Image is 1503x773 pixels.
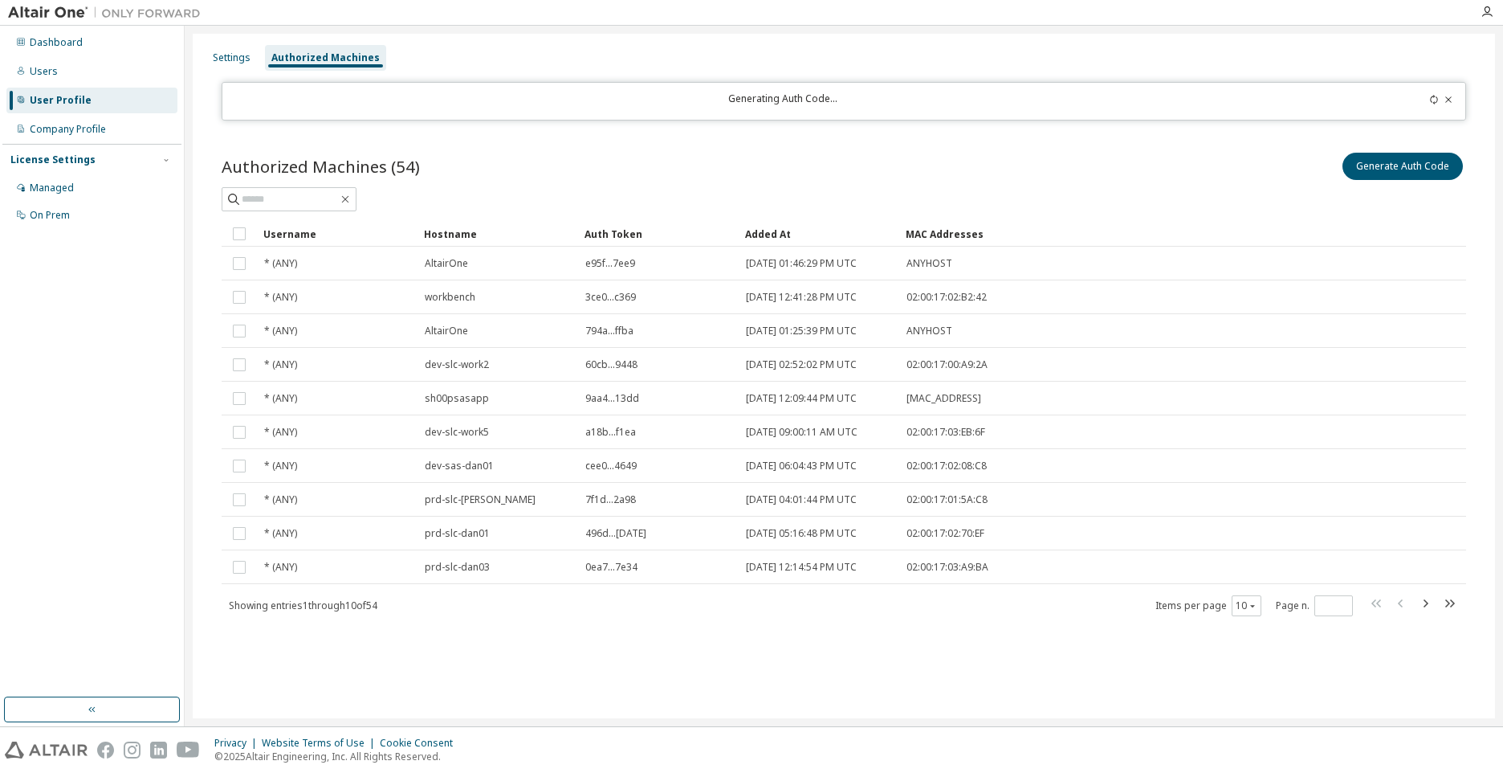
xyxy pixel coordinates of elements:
span: workbench [425,291,475,304]
div: Privacy [214,737,262,750]
span: * (ANY) [264,392,297,405]
div: Dashboard [30,36,83,49]
span: 02:00:17:00:A9:2A [906,358,988,371]
span: * (ANY) [264,426,297,439]
div: User Profile [30,94,92,107]
span: 496d...[DATE] [585,527,646,540]
p: © 2025 Altair Engineering, Inc. All Rights Reserved. [214,750,462,763]
span: * (ANY) [264,460,297,472]
span: e95f...7ee9 [585,257,635,270]
img: youtube.svg [177,742,200,759]
div: Hostname [424,221,572,247]
div: Settings [213,51,250,64]
span: 02:00:17:03:A9:BA [906,561,988,574]
div: Generating Auth Code... [232,92,1334,110]
span: 02:00:17:01:5A:C8 [906,493,988,506]
button: Generate Auth Code [1342,153,1463,180]
span: ANYHOST [906,325,952,337]
span: [DATE] 01:25:39 PM UTC [746,325,857,337]
button: 10 [1236,599,1257,612]
span: dev-sas-dan01 [425,460,494,472]
div: Managed [30,182,74,194]
span: cee0...4649 [585,460,637,472]
span: prd-slc-[PERSON_NAME] [425,493,536,506]
div: Added At [745,221,893,247]
span: * (ANY) [264,561,297,574]
img: Altair One [8,5,209,21]
span: 9aa4...13dd [585,392,639,405]
span: 02:00:17:02:08:C8 [906,460,987,472]
span: prd-slc-dan01 [425,527,490,540]
span: * (ANY) [264,527,297,540]
span: prd-slc-dan03 [425,561,490,574]
span: * (ANY) [264,493,297,506]
span: [DATE] 01:46:29 PM UTC [746,257,857,270]
span: 60cb...9448 [585,358,637,371]
span: AltairOne [425,257,468,270]
img: linkedin.svg [150,742,167,759]
span: [DATE] 09:00:11 AM UTC [746,426,857,439]
img: altair_logo.svg [5,742,88,759]
span: [DATE] 06:04:43 PM UTC [746,460,857,472]
div: Auth Token [584,221,732,247]
span: 02:00:17:03:EB:6F [906,426,985,439]
span: dev-slc-work5 [425,426,489,439]
span: Page n. [1276,595,1353,616]
span: [DATE] 12:41:28 PM UTC [746,291,857,304]
span: 0ea7...7e34 [585,561,637,574]
span: [DATE] 12:14:54 PM UTC [746,561,857,574]
span: [DATE] 04:01:44 PM UTC [746,493,857,506]
span: [DATE] 02:52:02 PM UTC [746,358,857,371]
span: 3ce0...c369 [585,291,636,304]
img: instagram.svg [124,742,141,759]
div: MAC Addresses [906,221,1297,247]
span: Items per page [1155,595,1261,616]
span: * (ANY) [264,291,297,304]
div: License Settings [10,153,96,166]
span: AltairOne [425,325,468,337]
span: [DATE] 05:16:48 PM UTC [746,527,857,540]
span: sh00psasapp [425,392,489,405]
img: facebook.svg [97,742,114,759]
span: * (ANY) [264,358,297,371]
div: Authorized Machines [271,51,380,64]
span: * (ANY) [264,257,297,270]
span: a18b...f1ea [585,426,636,439]
span: ANYHOST [906,257,952,270]
div: Users [30,65,58,78]
div: On Prem [30,209,70,222]
div: Cookie Consent [380,737,462,750]
span: 02:00:17:02:B2:42 [906,291,987,304]
span: 794a...ffba [585,325,633,337]
div: Website Terms of Use [262,737,380,750]
span: 7f1d...2a98 [585,493,636,506]
span: Authorized Machines (54) [222,155,420,178]
span: dev-slc-work2 [425,358,489,371]
span: [DATE] 12:09:44 PM UTC [746,392,857,405]
div: Username [263,221,411,247]
span: Showing entries 1 through 10 of 54 [229,599,377,612]
span: * (ANY) [264,325,297,337]
span: 02:00:17:02:70:EF [906,527,984,540]
span: [MAC_ADDRESS] [906,392,981,405]
div: Company Profile [30,123,106,136]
